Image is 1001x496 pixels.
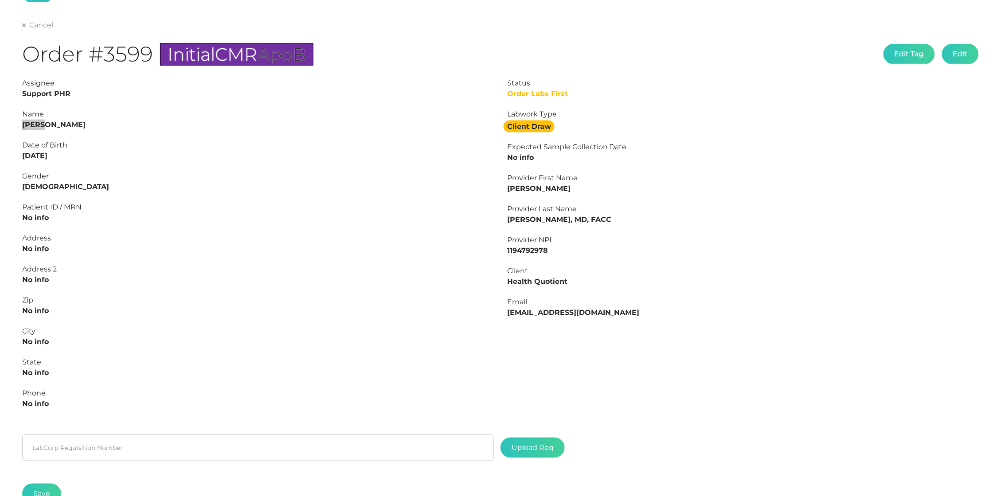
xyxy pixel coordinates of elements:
div: Assignee [22,78,494,89]
div: Expected Sample Collection Date [507,142,979,152]
span: Initial [168,43,215,65]
strong: 1194792978 [507,246,548,255]
strong: No info [507,153,534,162]
div: Provider First Name [507,173,979,183]
div: Provider NPI [507,235,979,245]
div: State [22,357,494,368]
div: Address 2 [22,264,494,275]
button: Edit [942,44,979,64]
div: Date of Birth [22,140,494,151]
strong: No info [22,399,49,408]
div: Provider Last Name [507,204,979,214]
span: Order Labs First [507,89,568,98]
div: Zip [22,295,494,306]
div: Gender [22,171,494,182]
h1: Order #3599 [22,41,313,67]
div: Name [22,109,494,120]
strong: No info [22,275,49,284]
span: CMR [215,43,257,65]
div: Phone [22,388,494,399]
input: LabCorp Requisition Number [22,434,494,461]
span: ApoB [257,43,306,65]
strong: [PERSON_NAME], MD, FACC [507,215,611,224]
strong: Health Quotient [507,277,567,286]
strong: No info [22,306,49,315]
strong: Support PHR [22,89,70,98]
strong: No info [22,368,49,377]
div: Labwork Type [507,109,979,120]
strong: Client Draw [504,120,555,132]
div: Patient ID / MRN [22,202,494,213]
div: Address [22,233,494,244]
button: Edit Tag [884,44,935,64]
strong: No info [22,213,49,222]
div: City [22,326,494,337]
strong: [EMAIL_ADDRESS][DOMAIN_NAME] [507,308,640,317]
strong: No info [22,244,49,253]
strong: [PERSON_NAME] [507,184,571,193]
a: Cancel [22,21,53,30]
strong: [PERSON_NAME] [22,120,86,129]
span: Upload Req [500,438,565,458]
strong: [DATE] [22,151,47,160]
strong: No info [22,337,49,346]
strong: [DEMOGRAPHIC_DATA] [22,182,109,191]
div: Status [507,78,979,89]
div: Client [507,266,979,276]
div: Email [507,297,979,307]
